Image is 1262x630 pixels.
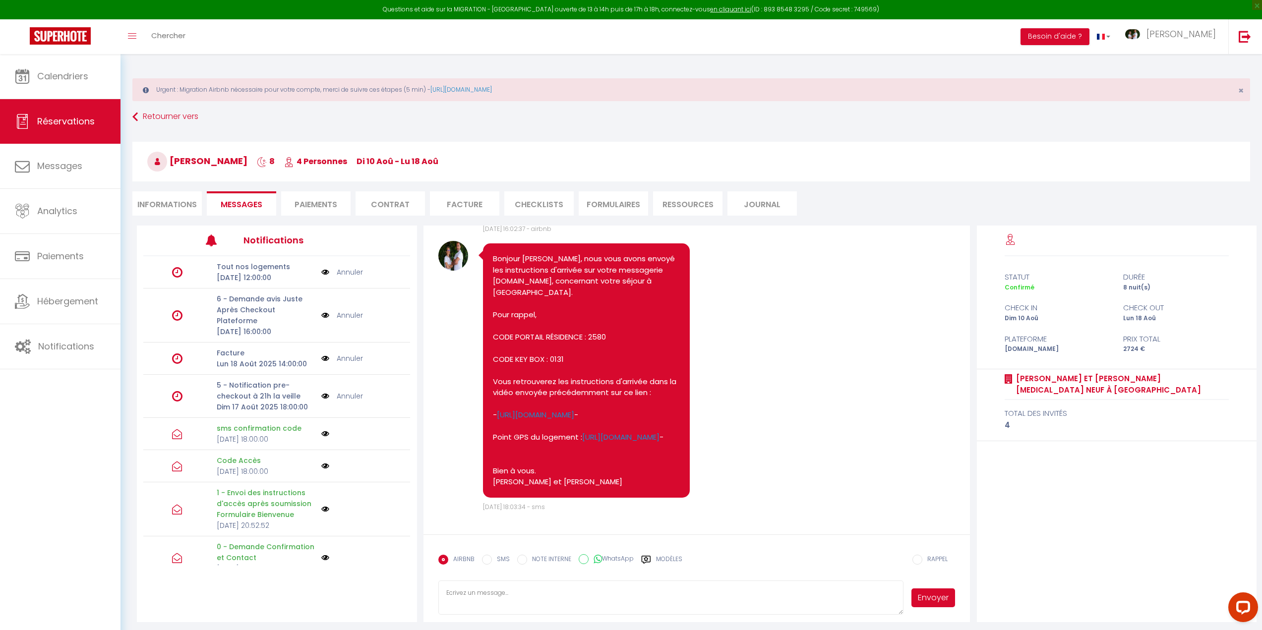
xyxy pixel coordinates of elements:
[321,267,329,278] img: NO IMAGE
[1117,344,1235,354] div: 2724 €
[922,555,948,566] label: RAPPEL
[1117,271,1235,283] div: durée
[144,19,193,54] a: Chercher
[37,205,77,217] span: Analytics
[217,541,315,563] p: 0 - Demande Confirmation et Contact
[589,554,634,565] label: WhatsApp
[37,295,98,307] span: Hébergement
[1117,314,1235,323] div: Lun 18 Aoû
[1117,302,1235,314] div: check out
[217,434,315,445] p: [DATE] 18:00:00
[998,314,1117,323] div: Dim 10 Aoû
[243,229,355,251] h3: Notifications
[1021,28,1089,45] button: Besoin d'aide ?
[217,358,315,369] p: Lun 18 Août 2025 14:00:00
[217,455,315,466] p: Code Accès
[438,241,468,271] img: 17081813480601.jpg
[1239,30,1251,43] img: logout
[653,191,722,216] li: Ressources
[217,563,315,574] p: [DATE] 20:49:13
[1117,333,1235,345] div: Prix total
[582,432,660,442] a: [URL][DOMAIN_NAME]
[217,466,315,477] p: [DATE] 18:00:00
[1146,28,1216,40] span: [PERSON_NAME]
[497,409,574,420] a: [URL][DOMAIN_NAME]
[217,401,315,412] p: Dim 17 Août 2025 18:00:00
[337,267,363,278] a: Annuler
[321,353,329,364] img: NO IMAGE
[998,333,1117,345] div: Plateforme
[1238,86,1244,95] button: Close
[217,423,315,434] p: sms confirmation code
[221,199,262,210] span: Messages
[1005,283,1034,291] span: Confirmé
[1013,373,1229,396] a: [PERSON_NAME] et [PERSON_NAME] [MEDICAL_DATA] neuf à [GEOGRAPHIC_DATA]
[998,302,1117,314] div: check in
[579,191,648,216] li: FORMULAIRES
[38,340,94,352] span: Notifications
[321,430,329,438] img: NO IMAGE
[321,391,329,401] img: NO IMAGE
[483,225,551,233] span: [DATE] 16:02:37 - airbnb
[321,310,329,321] img: NO IMAGE
[430,85,492,94] a: [URL][DOMAIN_NAME]
[1005,419,1229,431] div: 4
[656,555,682,572] label: Modèles
[37,115,95,127] span: Réservations
[504,191,574,216] li: CHECKLISTS
[37,160,82,172] span: Messages
[284,156,347,167] span: 4 Personnes
[1005,407,1229,419] div: total des invités
[448,555,475,566] label: AIRBNB
[710,5,751,13] a: en cliquant ici
[30,27,91,45] img: Super Booking
[217,326,315,337] p: [DATE] 16:00:00
[492,555,510,566] label: SMS
[321,505,329,513] img: NO IMAGE
[337,391,363,401] a: Annuler
[483,503,545,511] span: [DATE] 18:03:34 - sms
[337,310,363,321] a: Annuler
[357,156,438,167] span: di 10 Aoû - lu 18 Aoû
[430,191,499,216] li: Facture
[217,380,315,401] p: 5 - Notification pre-checkout à 21h la veille
[217,487,315,520] p: 1 - Envoi des instructions d'accès après soumission Formulaire Bienvenue
[1117,283,1235,292] div: 8 nuit(s)
[281,191,351,216] li: Paiements
[37,250,84,262] span: Paiements
[37,70,88,82] span: Calendriers
[493,253,680,488] pre: Bonjour [PERSON_NAME], nous vous avons envoyé les instructions d'arrivée sur votre messagerie [DO...
[151,30,185,41] span: Chercher
[356,191,425,216] li: Contrat
[911,588,956,607] button: Envoyer
[321,462,329,470] img: NO IMAGE
[217,261,315,272] p: Tout nos logements
[998,344,1117,354] div: [DOMAIN_NAME]
[217,347,315,358] p: Facture
[1125,29,1140,39] img: ...
[217,293,315,326] p: 6 - Demande avis Juste Après Checkout Plateforme
[337,353,363,364] a: Annuler
[1220,588,1262,630] iframe: LiveChat chat widget
[132,78,1250,101] div: Urgent : Migration Airbnb nécessaire pour votre compte, merci de suivre ces étapes (5 min) -
[257,156,275,167] span: 8
[1118,19,1228,54] a: ... [PERSON_NAME]
[217,520,315,531] p: [DATE] 20:52:52
[217,272,315,283] p: [DATE] 12:00:00
[527,555,571,566] label: NOTE INTERNE
[727,191,797,216] li: Journal
[998,271,1117,283] div: statut
[321,554,329,562] img: NO IMAGE
[132,108,1250,126] a: Retourner vers
[1238,84,1244,97] span: ×
[147,155,247,167] span: [PERSON_NAME]
[132,191,202,216] li: Informations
